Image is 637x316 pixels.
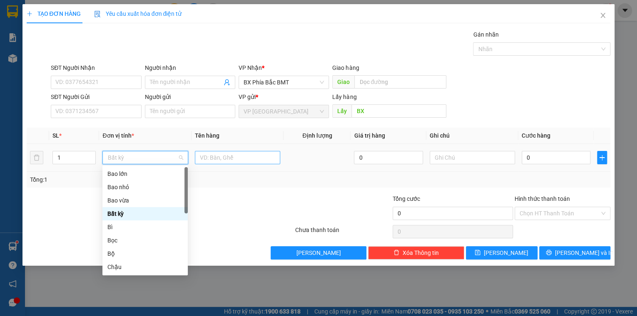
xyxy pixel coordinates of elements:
[332,75,354,89] span: Giao
[97,27,164,37] div: HÀ
[30,151,43,164] button: delete
[145,92,235,101] div: Người gửi
[27,11,32,17] span: plus
[332,64,359,71] span: Giao hàng
[351,104,446,118] input: Dọc đường
[7,7,92,27] div: VP [GEOGRAPHIC_DATA]
[522,132,550,139] span: Cước hàng
[244,105,324,118] span: VP Đà Lạt
[107,183,183,192] div: Bao nhỏ
[102,194,188,207] div: Bao vừa
[224,79,230,86] span: user-add
[97,7,164,27] div: BX Phía Bắc BMT
[539,246,611,259] button: printer[PERSON_NAME] và In
[107,151,183,164] span: Bất kỳ
[354,151,423,164] input: 0
[7,27,92,67] div: [PERSON_NAME] ( THÔN 1 [GEOGRAPHIC_DATA] )
[597,154,607,161] span: plus
[332,104,351,118] span: Lấy
[515,195,570,202] label: Hình thức thanh toán
[145,63,235,72] div: Người nhận
[294,225,391,240] div: Chưa thanh toán
[107,222,183,232] div: Bì
[600,12,606,19] span: close
[354,75,446,89] input: Dọc đường
[302,132,332,139] span: Định lượng
[102,180,188,194] div: Bao nhỏ
[52,132,59,139] span: SL
[195,132,219,139] span: Tên hàng
[102,207,188,220] div: Bất kỳ
[107,209,183,218] div: Bất kỳ
[475,249,480,256] span: save
[555,248,613,257] span: [PERSON_NAME] và In
[484,248,528,257] span: [PERSON_NAME]
[354,132,385,139] span: Giá trị hàng
[591,4,615,27] button: Close
[27,10,81,17] span: TẠO ĐƠN HÀNG
[94,11,101,17] img: icon
[239,64,262,71] span: VP Nhận
[393,195,420,202] span: Tổng cước
[107,249,183,258] div: Bộ
[107,262,183,272] div: Chậu
[97,8,117,17] span: Nhận:
[102,220,188,234] div: Bì
[51,92,141,101] div: SĐT Người Gửi
[403,248,439,257] span: Xóa Thông tin
[107,236,183,245] div: Bọc
[332,94,356,100] span: Lấy hàng
[296,248,341,257] span: [PERSON_NAME]
[393,249,399,256] span: delete
[426,128,518,144] th: Ghi chú
[271,246,366,259] button: [PERSON_NAME]
[430,151,515,164] input: Ghi Chú
[466,246,537,259] button: save[PERSON_NAME]
[102,234,188,247] div: Bọc
[107,196,183,205] div: Bao vừa
[244,76,324,89] span: BX Phía Bắc BMT
[239,92,329,101] div: VP gửi
[102,247,188,260] div: Bộ
[368,246,464,259] button: deleteXóa Thông tin
[94,10,182,17] span: Yêu cầu xuất hóa đơn điện tử
[102,132,134,139] span: Đơn vị tính
[102,260,188,274] div: Chậu
[102,167,188,180] div: Bao lớn
[597,151,607,164] button: plus
[107,169,183,178] div: Bao lớn
[546,249,552,256] span: printer
[97,37,164,49] div: 0862894658
[195,151,280,164] input: VD: Bàn, Ghế
[51,63,141,72] div: SĐT Người Nhận
[473,31,498,38] label: Gán nhãn
[97,53,109,62] span: DĐ:
[7,8,20,17] span: Gửi:
[30,175,246,184] div: Tổng: 1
